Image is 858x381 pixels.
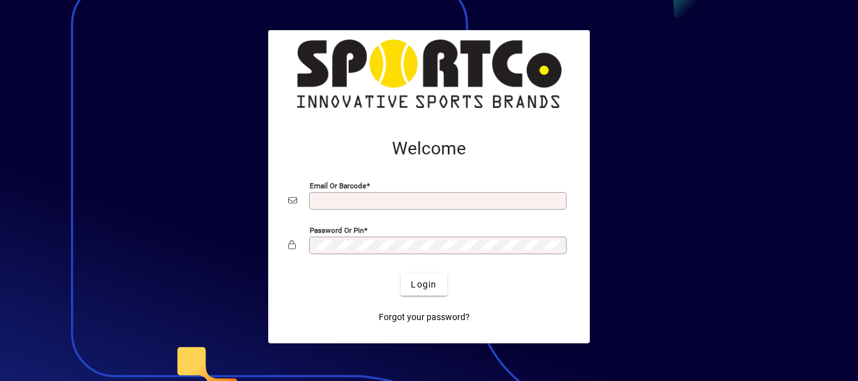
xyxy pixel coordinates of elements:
button: Login [401,273,447,296]
mat-label: Password or Pin [310,226,364,235]
h2: Welcome [288,138,570,159]
span: Login [411,278,437,291]
span: Forgot your password? [379,311,470,324]
mat-label: Email or Barcode [310,181,366,190]
a: Forgot your password? [374,306,475,328]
